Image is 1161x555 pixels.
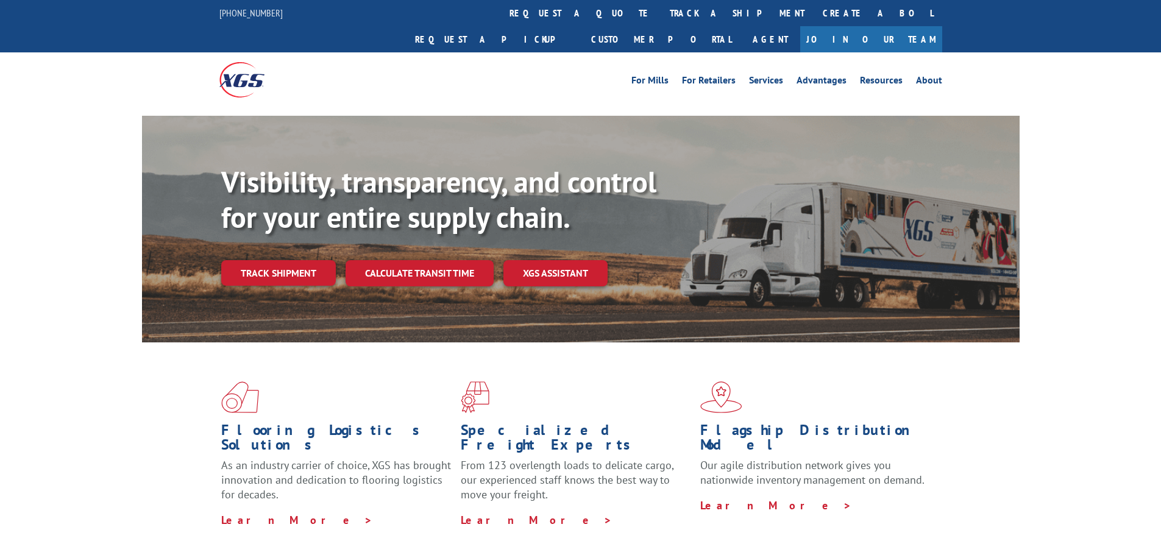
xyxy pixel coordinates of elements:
span: As an industry carrier of choice, XGS has brought innovation and dedication to flooring logistics... [221,458,451,501]
a: [PHONE_NUMBER] [219,7,283,19]
a: Learn More > [461,513,612,527]
a: About [916,76,942,89]
img: xgs-icon-focused-on-flooring-red [461,381,489,413]
a: Calculate transit time [346,260,494,286]
a: Resources [860,76,903,89]
a: For Retailers [682,76,736,89]
img: xgs-icon-flagship-distribution-model-red [700,381,742,413]
a: Learn More > [221,513,373,527]
a: Agent [740,26,800,52]
h1: Specialized Freight Experts [461,423,691,458]
a: Track shipment [221,260,336,286]
a: Join Our Team [800,26,942,52]
span: Our agile distribution network gives you nationwide inventory management on demand. [700,458,925,487]
p: From 123 overlength loads to delicate cargo, our experienced staff knows the best way to move you... [461,458,691,512]
a: Learn More > [700,498,852,512]
a: Advantages [797,76,847,89]
a: For Mills [631,76,669,89]
a: XGS ASSISTANT [503,260,608,286]
img: xgs-icon-total-supply-chain-intelligence-red [221,381,259,413]
h1: Flooring Logistics Solutions [221,423,452,458]
h1: Flagship Distribution Model [700,423,931,458]
a: Customer Portal [582,26,740,52]
a: Request a pickup [406,26,582,52]
b: Visibility, transparency, and control for your entire supply chain. [221,163,656,236]
a: Services [749,76,783,89]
